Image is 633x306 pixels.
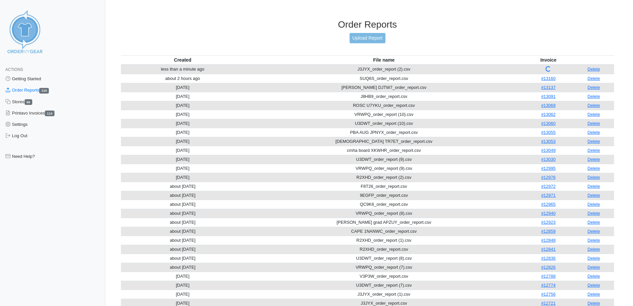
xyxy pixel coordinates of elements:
td: [PERSON_NAME] DJTW7_order_report.csv [245,83,523,92]
td: [DATE] [121,173,245,182]
td: VRWPQ_order_report (7).csv [245,263,523,272]
a: #13062 [541,112,556,117]
a: #12836 [541,256,556,261]
td: U3DWT_order_report (7).csv [245,281,523,290]
a: Delete [587,274,600,279]
td: [DATE] [121,164,245,173]
a: Delete [587,256,600,261]
a: Delete [587,220,600,225]
a: Delete [587,184,600,189]
td: QC9K6_order_report.csv [245,200,523,209]
td: VRWPQ_order_report (8).csv [245,209,523,218]
a: Delete [587,130,600,135]
a: #12976 [541,175,556,180]
a: #12848 [541,238,556,243]
td: U3DWT_order_report (10).csv [245,119,523,128]
td: U3DWT_order_report (8).csv [245,254,523,263]
a: Delete [587,193,600,198]
span: 66 [25,99,33,105]
td: about 2 hours ago [121,74,245,83]
a: #12971 [541,193,556,198]
td: R2XHD_order_report (2).csv [245,173,523,182]
a: #13049 [541,148,556,153]
a: Delete [587,301,600,306]
td: about [DATE] [121,254,245,263]
td: VRWPQ_order_report (10).csv [245,110,523,119]
td: about [DATE] [121,263,245,272]
a: #12826 [541,265,556,270]
td: cmha board XKWHR_order_report.csv [245,146,523,155]
a: Delete [587,175,600,180]
td: [DATE] [121,281,245,290]
a: #12756 [541,292,556,297]
a: Delete [587,166,600,171]
td: [DATE] [121,128,245,137]
td: CAPE 1NANWC_order_report.csv [245,227,523,236]
a: #12774 [541,283,556,288]
td: ROSC U7YKU_order_report.csv [245,101,523,110]
td: 9EGFP_order_report.csv [245,191,523,200]
a: Delete [587,103,600,108]
td: J8HB9_order_report.csv [245,92,523,101]
a: #13030 [541,157,556,162]
td: F8T26_order_report.csv [245,182,523,191]
span: 113 [45,111,54,116]
td: [DATE] [121,155,245,164]
a: #12841 [541,247,556,252]
a: #13137 [541,85,556,90]
td: [DATE] [121,92,245,101]
td: VRWPQ_order_report (9).csv [245,164,523,173]
td: about [DATE] [121,218,245,227]
a: Delete [587,148,600,153]
a: Delete [587,283,600,288]
td: [DATE] [121,110,245,119]
td: about [DATE] [121,227,245,236]
td: about [DATE] [121,236,245,245]
a: #12788 [541,274,556,279]
td: [DATE] [121,146,245,155]
a: #12859 [541,229,556,234]
a: Delete [587,229,600,234]
th: Invoice [523,55,574,65]
a: #12923 [541,220,556,225]
h3: Order Reports [121,19,614,30]
a: Delete [587,157,600,162]
a: Delete [587,292,600,297]
td: U3DWT_order_report (9).csv [245,155,523,164]
a: #13060 [541,121,556,126]
a: #13069 [541,103,556,108]
a: Upload Report [350,33,385,43]
td: R2XHD_order_report (1).csv [245,236,523,245]
a: #12721 [541,301,556,306]
td: [DEMOGRAPHIC_DATA] TR7ET_order_report.csv [245,137,523,146]
td: about [DATE] [121,191,245,200]
a: #12940 [541,211,556,216]
td: about [DATE] [121,245,245,254]
td: PBA AUG JPNYX_order_report.csv [245,128,523,137]
td: [DATE] [121,119,245,128]
a: Delete [587,85,600,90]
td: J3JYX_order_report (2).csv [245,65,523,74]
td: SUQ6S_order_report.csv [245,74,523,83]
th: File name [245,55,523,65]
th: Created [121,55,245,65]
a: Delete [587,139,600,144]
td: V3P3W_order_report.csv [245,272,523,281]
a: Delete [587,265,600,270]
a: #12995 [541,166,556,171]
a: Delete [587,76,600,81]
td: about [DATE] [121,182,245,191]
a: #12965 [541,202,556,207]
td: R2XHD_order_report.csv [245,245,523,254]
td: [DATE] [121,83,245,92]
a: #13091 [541,94,556,99]
td: [DATE] [121,272,245,281]
a: Delete [587,202,600,207]
a: #13160 [541,76,556,81]
td: [DATE] [121,137,245,146]
a: Delete [587,238,600,243]
a: Delete [587,67,600,72]
a: Delete [587,211,600,216]
a: #13055 [541,130,556,135]
span: Actions [5,67,23,72]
